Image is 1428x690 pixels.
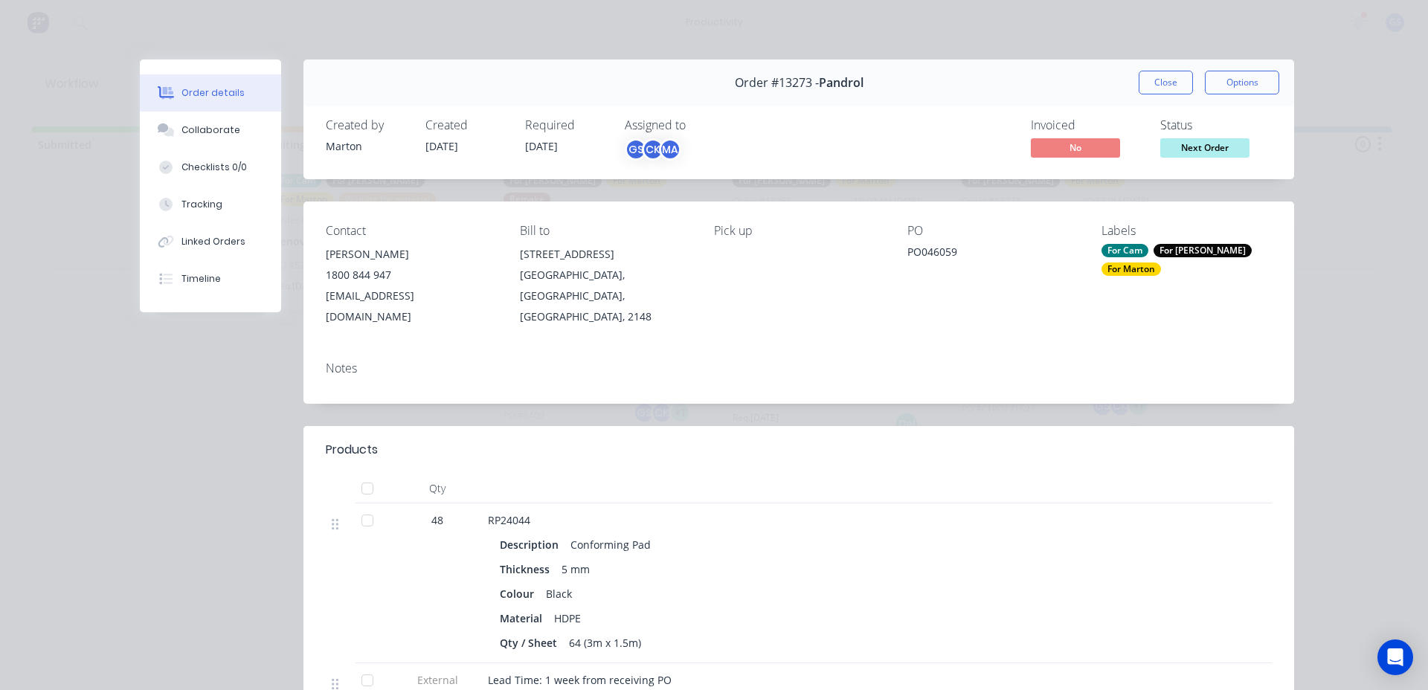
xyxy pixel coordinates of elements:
div: For Marton [1101,262,1161,276]
div: Description [500,534,565,555]
div: Invoiced [1031,118,1142,132]
div: Open Intercom Messenger [1377,639,1413,675]
button: Options [1205,71,1279,94]
span: No [1031,138,1120,157]
div: [STREET_ADDRESS] [520,244,690,265]
button: Order details [140,74,281,112]
div: Assigned to [625,118,773,132]
div: Black [540,583,578,604]
button: Collaborate [140,112,281,149]
div: [STREET_ADDRESS][GEOGRAPHIC_DATA], [GEOGRAPHIC_DATA], [GEOGRAPHIC_DATA], 2148 [520,244,690,327]
button: GSCKMA [625,138,681,161]
div: For Cam [1101,244,1148,257]
div: Order details [181,86,245,100]
div: Created [425,118,507,132]
div: Timeline [181,272,221,286]
div: GS [625,138,647,161]
span: Next Order [1160,138,1249,157]
div: Marton [326,138,408,154]
div: Tracking [181,198,222,211]
button: Tracking [140,186,281,223]
div: Qty [393,474,482,503]
div: Colour [500,583,540,604]
button: Close [1139,71,1193,94]
span: Lead Time: 1 week from receiving PO [488,673,672,687]
div: MA [659,138,681,161]
div: Created by [326,118,408,132]
button: Linked Orders [140,223,281,260]
div: For [PERSON_NAME] [1154,244,1252,257]
span: [DATE] [425,139,458,153]
div: PO [907,224,1078,238]
div: [PERSON_NAME]1800 844 947[EMAIL_ADDRESS][DOMAIN_NAME] [326,244,496,327]
button: Next Order [1160,138,1249,161]
div: Bill to [520,224,690,238]
div: Status [1160,118,1272,132]
div: [PERSON_NAME] [326,244,496,265]
div: Pick up [714,224,884,238]
div: Linked Orders [181,235,245,248]
div: 5 mm [556,558,596,580]
div: Material [500,607,548,629]
span: External [399,672,476,688]
div: PO046059 [907,244,1078,265]
span: [DATE] [525,139,558,153]
div: Conforming Pad [565,534,657,555]
div: [EMAIL_ADDRESS][DOMAIN_NAME] [326,286,496,327]
div: Products [326,441,378,459]
span: RP24044 [488,513,530,527]
button: Timeline [140,260,281,297]
div: Labels [1101,224,1272,238]
div: [GEOGRAPHIC_DATA], [GEOGRAPHIC_DATA], [GEOGRAPHIC_DATA], 2148 [520,265,690,327]
div: Qty / Sheet [500,632,563,654]
div: Contact [326,224,496,238]
div: HDPE [548,607,587,629]
span: Pandrol [819,76,863,90]
div: Required [525,118,607,132]
div: CK [642,138,664,161]
span: 48 [431,512,443,528]
div: 64 (3m x 1.5m) [563,632,647,654]
span: Order #13273 - [735,76,819,90]
div: Checklists 0/0 [181,161,247,174]
div: Notes [326,361,1272,375]
div: 1800 844 947 [326,265,496,286]
div: Collaborate [181,123,240,137]
div: Thickness [500,558,556,580]
button: Checklists 0/0 [140,149,281,186]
